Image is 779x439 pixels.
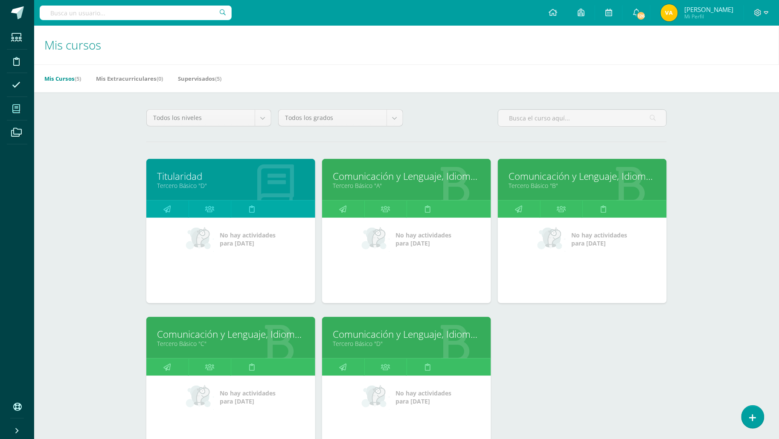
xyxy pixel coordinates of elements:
span: No hay actividades para [DATE] [220,389,276,405]
span: No hay actividades para [DATE] [396,231,452,247]
span: Mis cursos [44,37,101,53]
span: (0) [157,75,163,82]
a: Tercero Básico "B" [509,181,656,190]
a: Titularidad [157,170,305,183]
a: Comunicación y Lenguaje, Idioma Español [333,170,480,183]
span: (5) [75,75,81,82]
input: Busca un usuario... [40,6,232,20]
img: no_activities_small.png [538,226,566,252]
span: No hay actividades para [DATE] [396,389,452,405]
span: [PERSON_NAME] [684,5,733,14]
img: no_activities_small.png [186,226,214,252]
a: Todos los niveles [147,110,271,126]
a: Tercero Básico "D" [333,339,480,348]
input: Busca el curso aquí... [498,110,666,126]
a: Tercero Básico "A" [333,181,480,190]
a: Mis Cursos(5) [44,72,81,85]
span: No hay actividades para [DATE] [220,231,276,247]
a: Comunicación y Lenguaje, Idioma Español [157,328,305,341]
span: Todos los niveles [153,110,248,126]
span: 126 [637,11,646,20]
span: Todos los grados [285,110,380,126]
img: no_activities_small.png [362,384,390,410]
span: (5) [215,75,221,82]
span: Mi Perfil [684,13,733,20]
a: Todos los grados [279,110,403,126]
a: Supervisados(5) [178,72,221,85]
img: 20684a54e731ddf668435bcf16b32601.png [661,4,678,21]
a: Mis Extracurriculares(0) [96,72,163,85]
a: Tercero Básico "C" [157,339,305,348]
a: Tercero Básico "D" [157,181,305,190]
a: Comunicación y Lenguaje, Idioma Español [509,170,656,183]
span: No hay actividades para [DATE] [572,231,628,247]
img: no_activities_small.png [362,226,390,252]
img: no_activities_small.png [186,384,214,410]
a: Comunicación y Lenguaje, Idioma Español [333,328,480,341]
